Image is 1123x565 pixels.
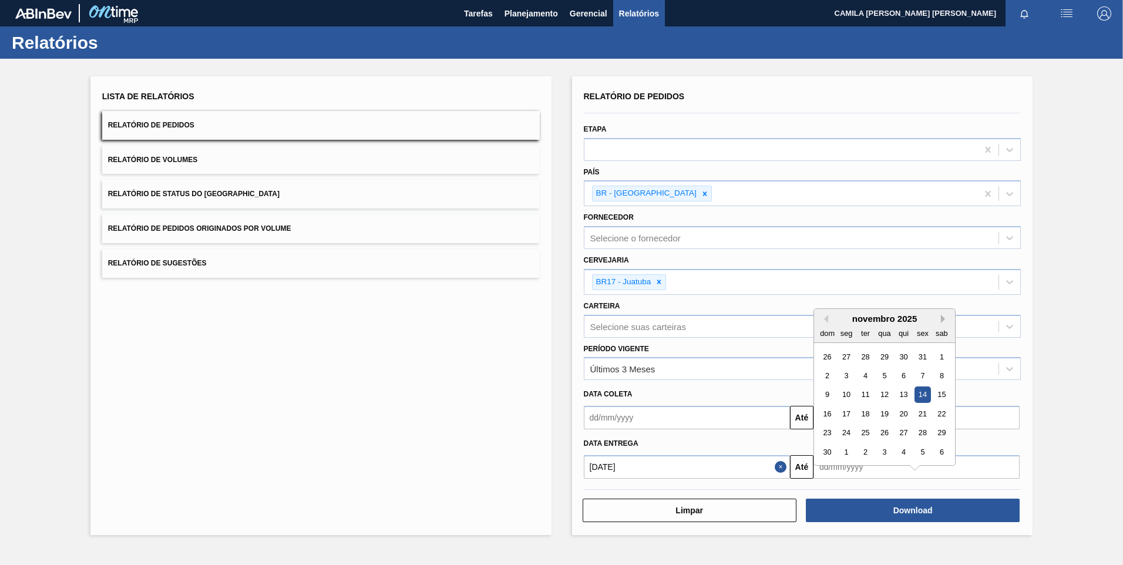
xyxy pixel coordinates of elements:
[934,444,950,460] div: Choose sábado, 6 de dezembro de 2025
[593,186,698,201] div: BR - [GEOGRAPHIC_DATA]
[896,444,912,460] div: Choose quinta-feira, 4 de dezembro de 2025
[876,406,892,422] div: Choose quarta-feira, 19 de novembro de 2025
[858,425,873,440] div: Choose terça-feira, 25 de novembro de 2025
[590,321,686,331] div: Selecione suas carteiras
[896,406,912,422] div: Choose quinta-feira, 20 de novembro de 2025
[838,325,854,341] div: seg
[819,406,835,422] div: Choose domingo, 16 de novembro de 2025
[593,275,653,290] div: BR17 - Juatuba
[819,325,835,341] div: dom
[102,249,540,278] button: Relatório de Sugestões
[838,425,854,440] div: Choose segunda-feira, 24 de novembro de 2025
[584,455,790,479] input: dd/mm/yyyy
[914,386,930,402] div: Choose sexta-feira, 14 de novembro de 2025
[896,368,912,384] div: Choose quinta-feira, 6 de novembro de 2025
[934,348,950,364] div: Choose sábado, 1 de novembro de 2025
[934,325,950,341] div: sab
[102,214,540,243] button: Relatório de Pedidos Originados por Volume
[914,325,930,341] div: sex
[814,314,955,324] div: novembro 2025
[584,125,607,133] label: Etapa
[102,111,540,140] button: Relatório de Pedidos
[858,386,873,402] div: Choose terça-feira, 11 de novembro de 2025
[584,406,790,429] input: dd/mm/yyyy
[914,368,930,384] div: Choose sexta-feira, 7 de novembro de 2025
[15,8,72,19] img: TNhmsLtSVTkK8tSr43FrP2fwEKptu5GPRR3wAAAABJRU5ErkJggg==
[934,386,950,402] div: Choose sábado, 15 de novembro de 2025
[12,36,220,49] h1: Relatórios
[1006,5,1043,22] button: Notificações
[858,406,873,422] div: Choose terça-feira, 18 de novembro de 2025
[584,168,600,176] label: País
[583,499,796,522] button: Limpar
[858,325,873,341] div: ter
[838,444,854,460] div: Choose segunda-feira, 1 de dezembro de 2025
[914,425,930,440] div: Choose sexta-feira, 28 de novembro de 2025
[619,6,659,21] span: Relatórios
[1060,6,1074,21] img: userActions
[790,406,813,429] button: Até
[584,256,629,264] label: Cervejaria
[1097,6,1111,21] img: Logout
[934,425,950,440] div: Choose sábado, 29 de novembro de 2025
[108,156,197,164] span: Relatório de Volumes
[108,224,291,233] span: Relatório de Pedidos Originados por Volume
[876,425,892,440] div: Choose quarta-feira, 26 de novembro de 2025
[858,368,873,384] div: Choose terça-feira, 4 de novembro de 2025
[876,386,892,402] div: Choose quarta-feira, 12 de novembro de 2025
[896,325,912,341] div: qui
[914,444,930,460] div: Choose sexta-feira, 5 de dezembro de 2025
[584,92,685,101] span: Relatório de Pedidos
[790,455,813,479] button: Até
[464,6,493,21] span: Tarefas
[914,406,930,422] div: Choose sexta-feira, 21 de novembro de 2025
[838,406,854,422] div: Choose segunda-feira, 17 de novembro de 2025
[818,347,951,462] div: month 2025-11
[584,345,649,353] label: Período Vigente
[934,406,950,422] div: Choose sábado, 22 de novembro de 2025
[896,348,912,364] div: Choose quinta-feira, 30 de outubro de 2025
[858,348,873,364] div: Choose terça-feira, 28 de outubro de 2025
[876,444,892,460] div: Choose quarta-feira, 3 de dezembro de 2025
[108,259,207,267] span: Relatório de Sugestões
[590,364,655,374] div: Últimos 3 Meses
[858,444,873,460] div: Choose terça-feira, 2 de dezembro de 2025
[934,368,950,384] div: Choose sábado, 8 de novembro de 2025
[505,6,558,21] span: Planejamento
[819,425,835,440] div: Choose domingo, 23 de novembro de 2025
[590,233,681,243] div: Selecione o fornecedor
[584,439,638,448] span: Data Entrega
[819,348,835,364] div: Choose domingo, 26 de outubro de 2025
[102,92,194,101] span: Lista de Relatórios
[941,315,949,323] button: Next Month
[570,6,607,21] span: Gerencial
[806,499,1020,522] button: Download
[108,121,194,129] span: Relatório de Pedidos
[584,302,620,310] label: Carteira
[102,180,540,208] button: Relatório de Status do [GEOGRAPHIC_DATA]
[819,444,835,460] div: Choose domingo, 30 de novembro de 2025
[896,386,912,402] div: Choose quinta-feira, 13 de novembro de 2025
[876,325,892,341] div: qua
[896,425,912,440] div: Choose quinta-feira, 27 de novembro de 2025
[819,386,835,402] div: Choose domingo, 9 de novembro de 2025
[820,315,828,323] button: Previous Month
[108,190,280,198] span: Relatório de Status do [GEOGRAPHIC_DATA]
[775,455,790,479] button: Close
[102,146,540,174] button: Relatório de Volumes
[584,213,634,221] label: Fornecedor
[876,348,892,364] div: Choose quarta-feira, 29 de outubro de 2025
[584,390,633,398] span: Data coleta
[914,348,930,364] div: Choose sexta-feira, 31 de outubro de 2025
[819,368,835,384] div: Choose domingo, 2 de novembro de 2025
[838,386,854,402] div: Choose segunda-feira, 10 de novembro de 2025
[876,368,892,384] div: Choose quarta-feira, 5 de novembro de 2025
[838,348,854,364] div: Choose segunda-feira, 27 de outubro de 2025
[838,368,854,384] div: Choose segunda-feira, 3 de novembro de 2025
